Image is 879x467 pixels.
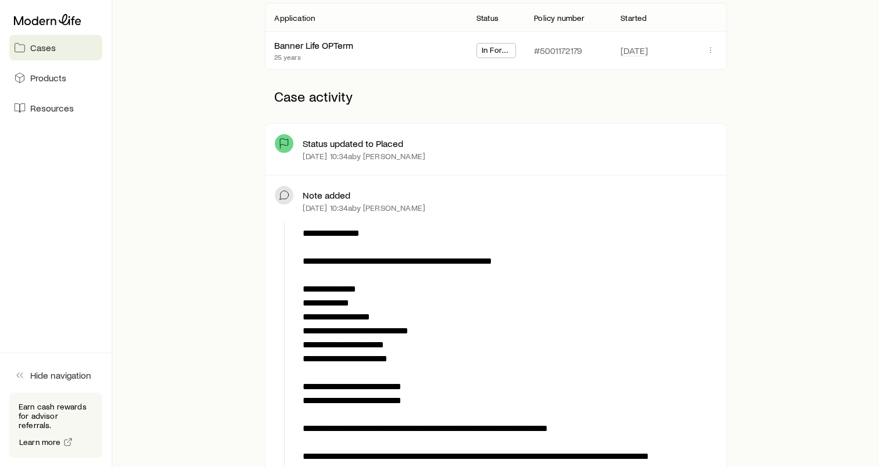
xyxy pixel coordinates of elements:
p: 25 years [274,52,353,62]
span: Hide navigation [30,369,91,381]
span: Resources [30,102,74,114]
p: Note added [303,189,350,201]
div: Banner Life OPTerm [274,39,353,52]
span: Cases [30,42,56,53]
p: Started [620,13,647,23]
p: [DATE] 10:34a by [PERSON_NAME] [303,203,425,213]
p: Status updated to Placed [303,138,403,149]
p: Policy number [534,13,584,23]
p: Status [476,13,498,23]
span: [DATE] [620,45,648,56]
p: #5001172179 [534,45,582,56]
span: In Force [482,45,511,58]
p: [DATE] 10:34a by [PERSON_NAME] [303,152,425,161]
div: Earn cash rewards for advisor referrals.Learn more [9,393,102,458]
span: Products [30,72,66,84]
a: Banner Life OPTerm [274,39,353,51]
a: Cases [9,35,102,60]
p: Case activity [265,79,726,114]
span: Learn more [19,438,61,446]
p: Application [274,13,315,23]
a: Resources [9,95,102,121]
button: Hide navigation [9,362,102,388]
a: Products [9,65,102,91]
p: Earn cash rewards for advisor referrals. [19,402,93,430]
